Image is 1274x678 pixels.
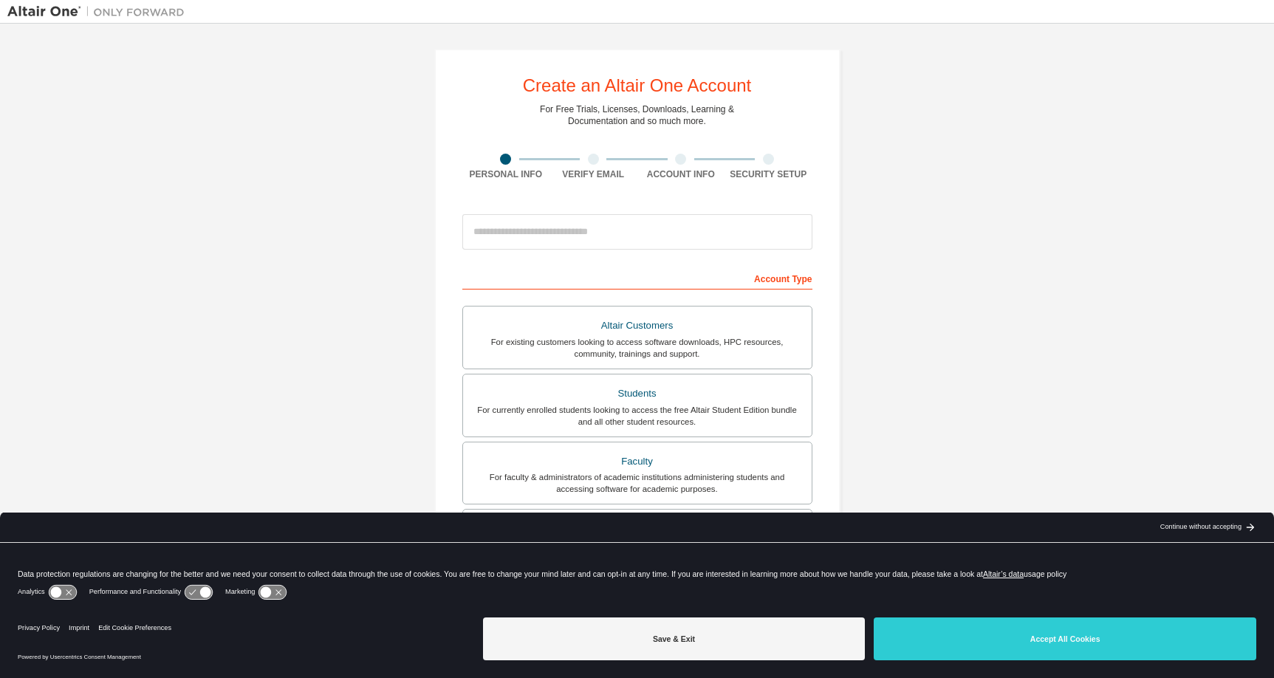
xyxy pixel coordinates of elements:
[462,266,812,290] div: Account Type
[462,168,550,180] div: Personal Info
[472,451,803,472] div: Faculty
[523,77,752,95] div: Create an Altair One Account
[472,336,803,360] div: For existing customers looking to access software downloads, HPC resources, community, trainings ...
[472,315,803,336] div: Altair Customers
[549,168,637,180] div: Verify Email
[472,404,803,428] div: For currently enrolled students looking to access the free Altair Student Edition bundle and all ...
[637,168,725,180] div: Account Info
[7,4,192,19] img: Altair One
[725,168,812,180] div: Security Setup
[472,471,803,495] div: For faculty & administrators of academic institutions administering students and accessing softwa...
[472,383,803,404] div: Students
[540,103,734,127] div: For Free Trials, Licenses, Downloads, Learning & Documentation and so much more.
